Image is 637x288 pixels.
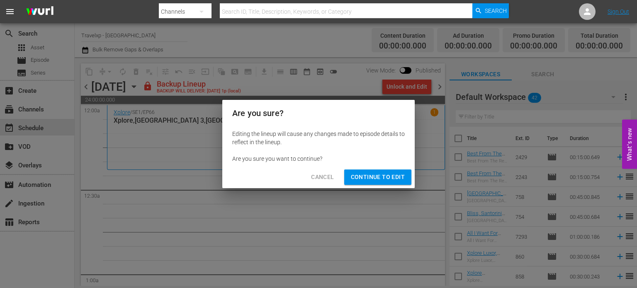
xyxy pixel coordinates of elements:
div: Are you sure you want to continue? [232,155,405,163]
div: Editing the lineup will cause any changes made to episode details to reflect in the lineup. [232,130,405,146]
button: Open Feedback Widget [622,119,637,169]
span: Continue to Edit [351,172,405,182]
button: Continue to Edit [344,169,411,185]
a: Sign Out [608,8,629,15]
span: menu [5,7,15,17]
h2: Are you sure? [232,106,405,120]
span: Cancel [311,172,334,182]
button: Cancel [304,169,340,185]
img: ans4CAIJ8jUAAAAAAAAAAAAAAAAAAAAAAAAgQb4GAAAAAAAAAAAAAAAAAAAAAAAAJMjXAAAAAAAAAAAAAAAAAAAAAAAAgAT5G... [20,2,60,22]
span: Search [485,3,507,18]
